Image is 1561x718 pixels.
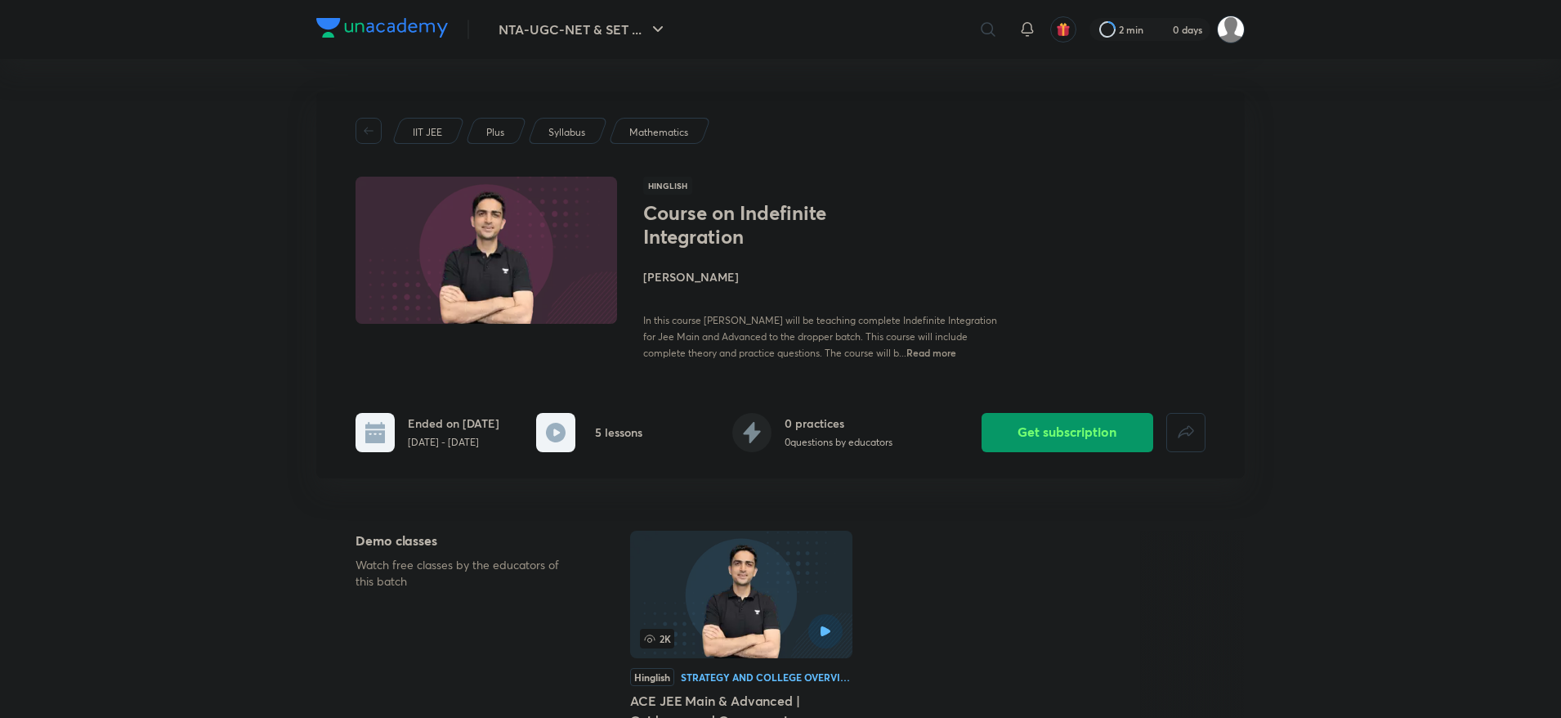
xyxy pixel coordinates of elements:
[546,125,588,140] a: Syllabus
[630,668,674,686] div: Hinglish
[408,415,499,432] h6: Ended on [DATE]
[643,314,997,359] span: In this course [PERSON_NAME] will be teaching complete Indefinite Integration for Jee Main and Ad...
[486,125,504,140] p: Plus
[643,177,692,195] span: Hinglish
[548,125,585,140] p: Syllabus
[353,175,619,325] img: Thumbnail
[906,346,956,359] span: Read more
[1050,16,1076,43] button: avatar
[627,125,691,140] a: Mathematics
[410,125,445,140] a: IIT JEE
[1056,22,1071,37] img: avatar
[356,531,578,550] h5: Demo classes
[356,557,578,590] p: Watch free classes by the educators of this batch
[595,424,642,441] h6: 5 lessons
[629,125,688,140] p: Mathematics
[316,18,448,38] img: Company Logo
[785,415,892,432] h6: 0 practices
[484,125,508,140] a: Plus
[1153,21,1170,38] img: streak
[408,435,499,450] p: [DATE] - [DATE]
[643,201,910,249] h1: Course on Indefinite Integration
[413,125,442,140] p: IIT JEE
[1166,413,1205,452] button: false
[643,268,1009,285] h4: [PERSON_NAME]
[316,18,448,42] a: Company Logo
[785,435,892,450] p: 0 questions by educators
[489,13,678,46] button: NTA-UGC-NET & SET ...
[1217,16,1245,43] img: Alan Pail.M
[681,672,852,682] div: Strategy and College Overview
[982,413,1153,452] button: Get subscription
[640,629,674,648] span: 2K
